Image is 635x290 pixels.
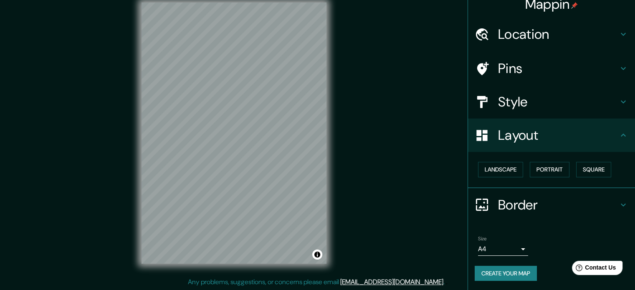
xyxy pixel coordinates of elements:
[188,277,445,287] p: Any problems, suggestions, or concerns please email .
[530,162,569,177] button: Portrait
[468,188,635,222] div: Border
[498,197,618,213] h4: Border
[445,277,446,287] div: .
[312,250,322,260] button: Toggle attribution
[468,52,635,85] div: Pins
[498,93,618,110] h4: Style
[498,60,618,77] h4: Pins
[468,119,635,152] div: Layout
[571,2,578,9] img: pin-icon.png
[498,127,618,144] h4: Layout
[478,242,528,256] div: A4
[478,235,487,242] label: Size
[561,257,626,281] iframe: Help widget launcher
[468,85,635,119] div: Style
[468,18,635,51] div: Location
[142,3,326,264] canvas: Map
[446,277,448,287] div: .
[498,26,618,43] h4: Location
[340,277,443,286] a: [EMAIL_ADDRESS][DOMAIN_NAME]
[475,266,537,281] button: Create your map
[478,162,523,177] button: Landscape
[576,162,611,177] button: Square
